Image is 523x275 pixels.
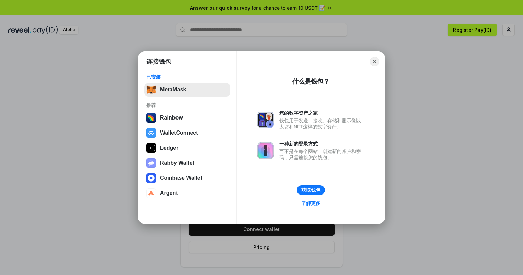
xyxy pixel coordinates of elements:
a: 了解更多 [297,199,325,208]
img: svg+xml,%3Csvg%20width%3D%2228%22%20height%3D%2228%22%20viewBox%3D%220%200%2028%2028%22%20fill%3D... [146,128,156,138]
button: Coinbase Wallet [144,171,230,185]
div: 一种新的登录方式 [279,141,364,147]
img: svg+xml,%3Csvg%20xmlns%3D%22http%3A%2F%2Fwww.w3.org%2F2000%2Fsvg%22%20fill%3D%22none%22%20viewBox... [146,158,156,168]
div: 而不是在每个网站上创建新的账户和密码，只需连接您的钱包。 [279,148,364,161]
div: 获取钱包 [301,187,320,193]
div: 推荐 [146,102,228,108]
button: WalletConnect [144,126,230,140]
div: 已安装 [146,74,228,80]
div: 了解更多 [301,200,320,207]
div: Argent [160,190,178,196]
div: 钱包用于发送、接收、存储和显示像以太坊和NFT这样的数字资产。 [279,117,364,130]
img: svg+xml,%3Csvg%20xmlns%3D%22http%3A%2F%2Fwww.w3.org%2F2000%2Fsvg%22%20fill%3D%22none%22%20viewBox... [257,112,274,128]
button: Argent [144,186,230,200]
img: svg+xml,%3Csvg%20width%3D%2228%22%20height%3D%2228%22%20viewBox%3D%220%200%2028%2028%22%20fill%3D... [146,188,156,198]
button: Ledger [144,141,230,155]
div: WalletConnect [160,130,198,136]
img: svg+xml,%3Csvg%20width%3D%22120%22%20height%3D%22120%22%20viewBox%3D%220%200%20120%20120%22%20fil... [146,113,156,123]
div: 您的数字资产之家 [279,110,364,116]
button: Rabby Wallet [144,156,230,170]
div: MetaMask [160,87,186,93]
button: Close [370,57,379,66]
img: svg+xml,%3Csvg%20fill%3D%22none%22%20height%3D%2233%22%20viewBox%3D%220%200%2035%2033%22%20width%... [146,85,156,95]
div: 什么是钱包？ [292,77,329,86]
img: svg+xml,%3Csvg%20xmlns%3D%22http%3A%2F%2Fwww.w3.org%2F2000%2Fsvg%22%20width%3D%2228%22%20height%3... [146,143,156,153]
button: MetaMask [144,83,230,97]
h1: 连接钱包 [146,58,171,66]
button: 获取钱包 [297,185,325,195]
div: Coinbase Wallet [160,175,202,181]
div: Rabby Wallet [160,160,194,166]
img: svg+xml,%3Csvg%20width%3D%2228%22%20height%3D%2228%22%20viewBox%3D%220%200%2028%2028%22%20fill%3D... [146,173,156,183]
button: Rainbow [144,111,230,125]
div: Rainbow [160,115,183,121]
div: Ledger [160,145,178,151]
img: svg+xml,%3Csvg%20xmlns%3D%22http%3A%2F%2Fwww.w3.org%2F2000%2Fsvg%22%20fill%3D%22none%22%20viewBox... [257,142,274,159]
